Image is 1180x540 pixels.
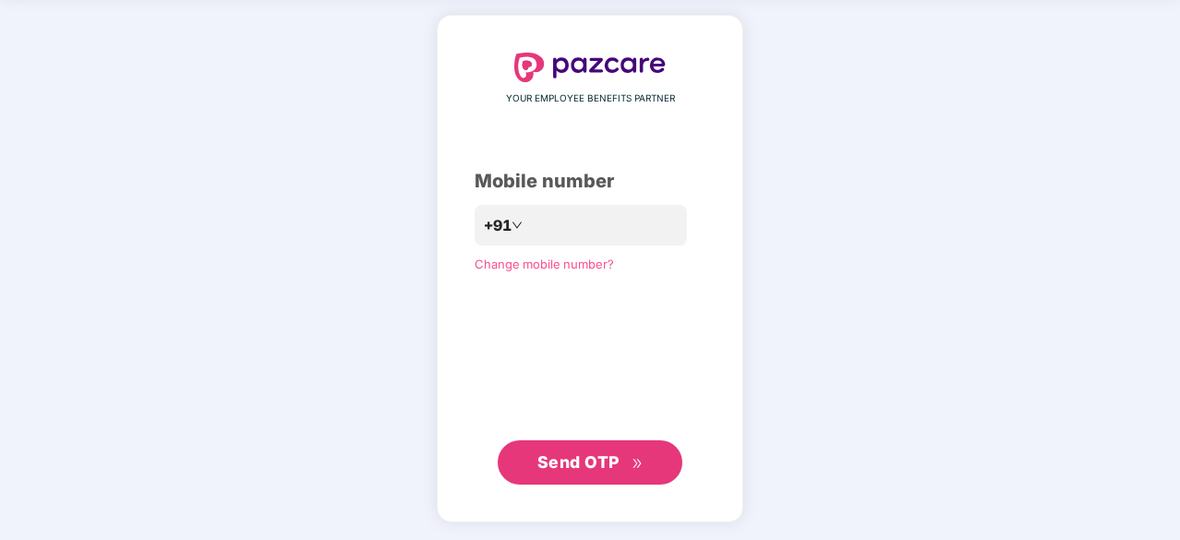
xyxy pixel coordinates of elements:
span: +91 [484,214,512,237]
span: YOUR EMPLOYEE BENEFITS PARTNER [506,91,675,106]
span: Send OTP [537,452,620,472]
span: down [512,220,523,231]
div: Mobile number [475,167,705,196]
span: double-right [632,458,644,470]
img: logo [514,53,666,82]
a: Change mobile number? [475,257,614,271]
button: Send OTPdouble-right [498,440,682,485]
